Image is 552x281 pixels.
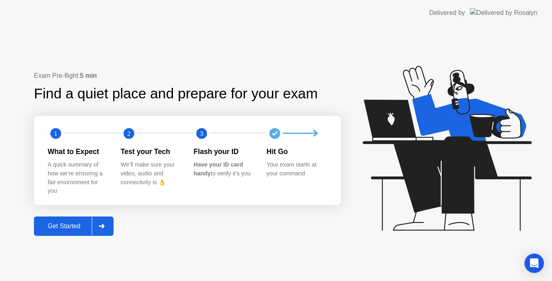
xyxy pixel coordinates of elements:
div: Open Intercom Messenger [525,254,544,273]
div: to verify it’s you [194,160,254,178]
div: Flash your ID [194,146,254,157]
div: Test your Tech [121,146,181,157]
div: Delivered by [429,8,465,18]
div: We’ll make sure your video, audio and connectivity is 👌 [121,160,181,187]
b: 5 min [80,72,97,79]
div: Exam Pre-flight: [34,71,341,81]
button: Get Started [34,216,114,236]
text: 3 [200,130,203,137]
b: Have your ID card handy [194,161,243,177]
text: 1 [54,130,57,137]
div: Your exam starts at your command [267,160,327,178]
div: Hit Go [267,146,327,157]
div: Find a quiet place and prepare for your exam [34,83,319,104]
img: Delivered by Rosalyn [470,8,537,17]
text: 2 [127,130,130,137]
div: What to Expect [48,146,108,157]
div: A quick summary of how we’re ensuring a fair environment for you [48,160,108,195]
div: Get Started [36,223,92,230]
